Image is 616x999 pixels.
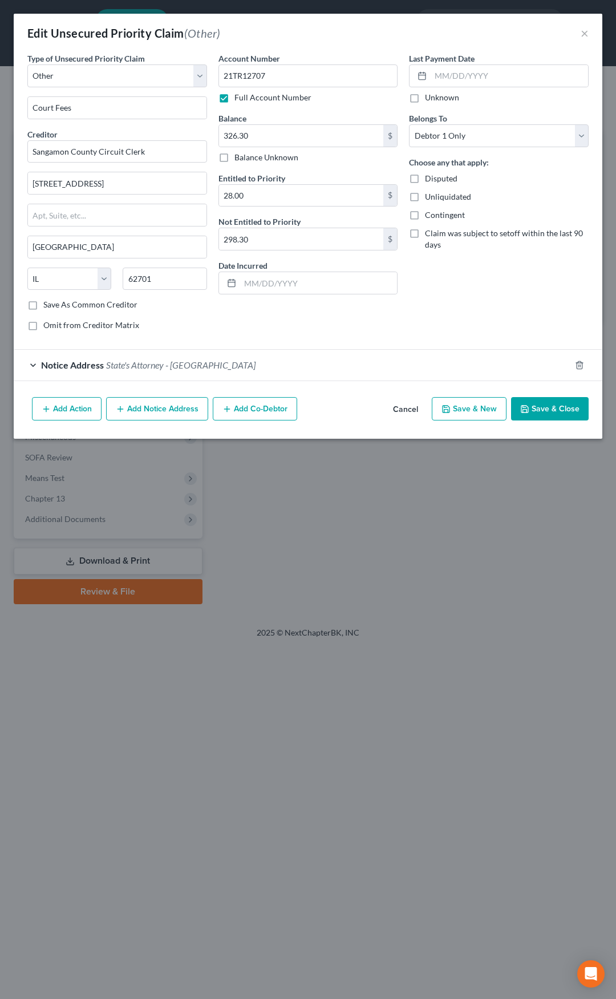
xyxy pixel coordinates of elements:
[106,397,208,421] button: Add Notice Address
[219,228,384,250] input: 0.00
[384,398,427,421] button: Cancel
[123,268,206,290] input: Enter zip...
[213,397,297,421] button: Add Co-Debtor
[28,204,206,226] input: Apt, Suite, etc...
[28,97,206,119] input: Specify...
[409,52,475,64] label: Last Payment Date
[28,172,206,194] input: Enter address...
[409,156,489,168] label: Choose any that apply:
[511,397,589,421] button: Save & Close
[219,185,384,207] input: 0.00
[27,25,220,41] div: Edit Unsecured Priority Claim
[425,228,583,249] span: Claim was subject to setoff within the last 90 days
[43,320,139,330] span: Omit from Creditor Matrix
[28,236,206,258] input: Enter city...
[234,92,311,103] label: Full Account Number
[184,26,221,40] span: (Other)
[383,228,397,250] div: $
[27,140,207,163] input: Search creditor by name...
[383,185,397,207] div: $
[577,960,605,988] div: Open Intercom Messenger
[218,64,398,87] input: --
[218,52,280,64] label: Account Number
[43,299,137,310] label: Save As Common Creditor
[425,192,471,201] span: Unliquidated
[32,397,102,421] button: Add Action
[218,112,246,124] label: Balance
[219,125,384,147] input: 0.00
[27,54,145,63] span: Type of Unsecured Priority Claim
[234,152,298,163] label: Balance Unknown
[27,130,58,139] span: Creditor
[432,397,506,421] button: Save & New
[581,26,589,40] button: ×
[218,216,301,228] label: Not Entitled to Priority
[425,92,459,103] label: Unknown
[41,359,104,370] span: Notice Address
[383,125,397,147] div: $
[218,172,285,184] label: Entitled to Priority
[425,210,465,220] span: Contingent
[425,173,457,183] span: Disputed
[218,260,268,272] label: Date Incurred
[240,272,398,294] input: MM/DD/YYYY
[106,359,256,370] span: State's Attorney - [GEOGRAPHIC_DATA]
[431,65,588,87] input: MM/DD/YYYY
[409,114,447,123] span: Belongs To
